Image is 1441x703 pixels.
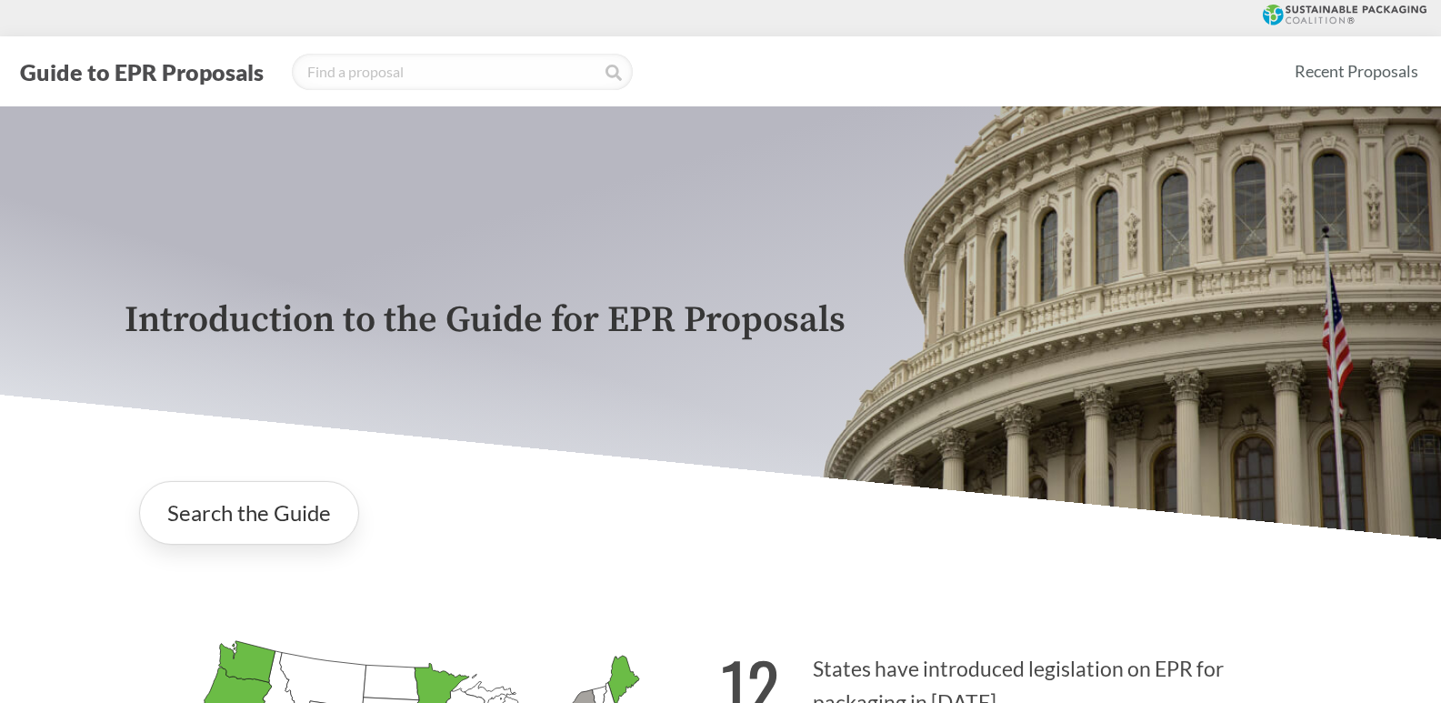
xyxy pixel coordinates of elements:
[15,57,269,86] button: Guide to EPR Proposals
[292,54,633,90] input: Find a proposal
[125,300,1317,341] p: Introduction to the Guide for EPR Proposals
[1286,51,1426,92] a: Recent Proposals
[139,481,359,545] a: Search the Guide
